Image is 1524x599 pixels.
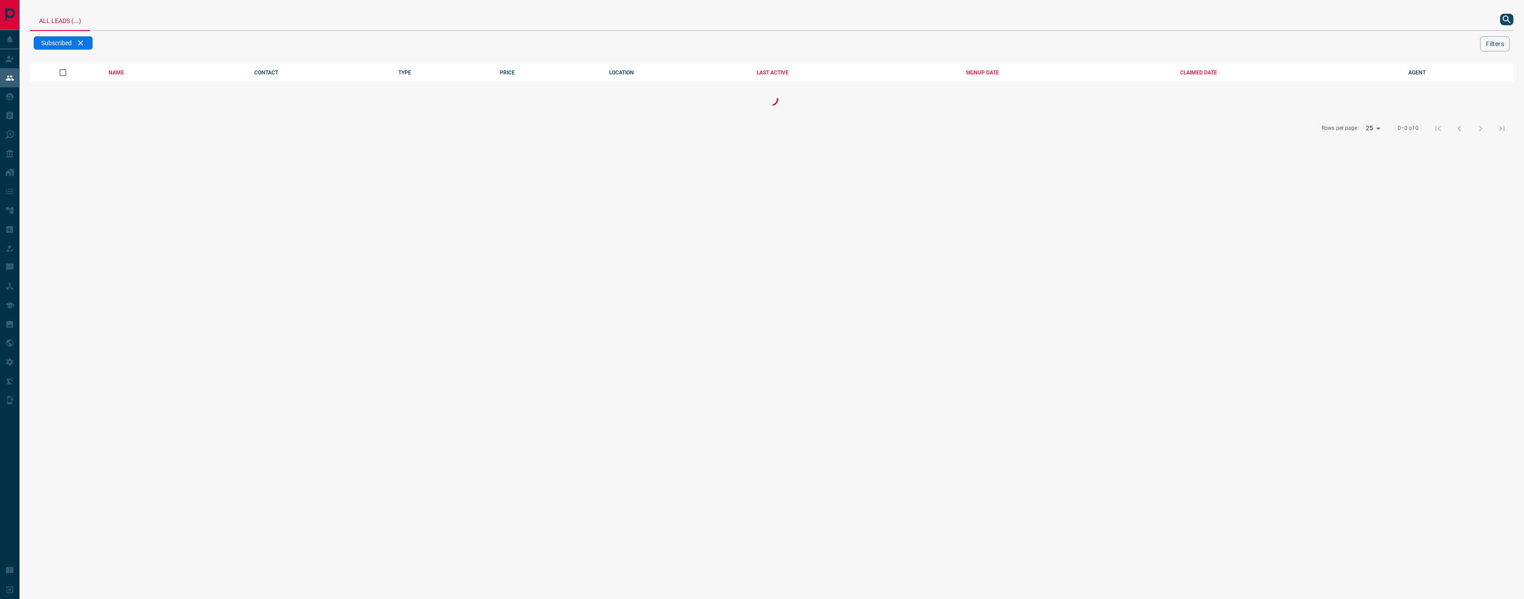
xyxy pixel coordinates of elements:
[1180,70,1395,76] div: CLAIMED DATE
[1480,36,1510,51] button: Filters
[1362,122,1384,135] div: 25
[398,70,486,76] div: TYPE
[1408,70,1513,76] div: AGENT
[757,70,952,76] div: LAST ACTIVE
[41,39,72,47] span: Subscribed
[1500,14,1513,25] button: search button
[109,70,241,76] div: NAME
[966,70,1167,76] div: SIGNUP DATE
[34,36,93,50] div: Subscribed
[1322,124,1359,132] p: Rows per page:
[609,70,743,76] div: LOCATION
[500,70,596,76] div: PRICE
[1398,124,1419,132] p: 0–0 of 0
[727,90,816,108] div: Loading
[30,9,90,31] div: All Leads (...)
[254,70,385,76] div: CONTACT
